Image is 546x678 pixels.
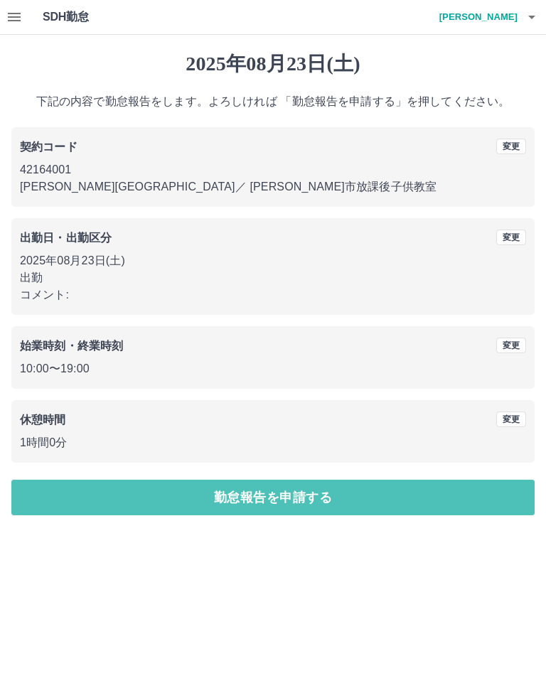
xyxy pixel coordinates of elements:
[11,52,535,76] h1: 2025年08月23日(土)
[11,93,535,110] p: 下記の内容で勤怠報告をします。よろしければ 「勤怠報告を申請する」を押してください。
[20,414,66,426] b: 休憩時間
[20,340,123,352] b: 始業時刻・終業時刻
[20,232,112,244] b: 出勤日・出勤区分
[11,480,535,515] button: 勤怠報告を申請する
[20,360,526,377] p: 10:00 〜 19:00
[496,139,526,154] button: 変更
[20,178,526,195] p: [PERSON_NAME][GEOGRAPHIC_DATA] ／ [PERSON_NAME]市放課後子供教室
[496,338,526,353] button: 変更
[496,230,526,245] button: 変更
[20,252,526,269] p: 2025年08月23日(土)
[20,161,526,178] p: 42164001
[496,411,526,427] button: 変更
[20,141,77,153] b: 契約コード
[20,434,526,451] p: 1時間0分
[20,286,526,303] p: コメント:
[20,269,526,286] p: 出勤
